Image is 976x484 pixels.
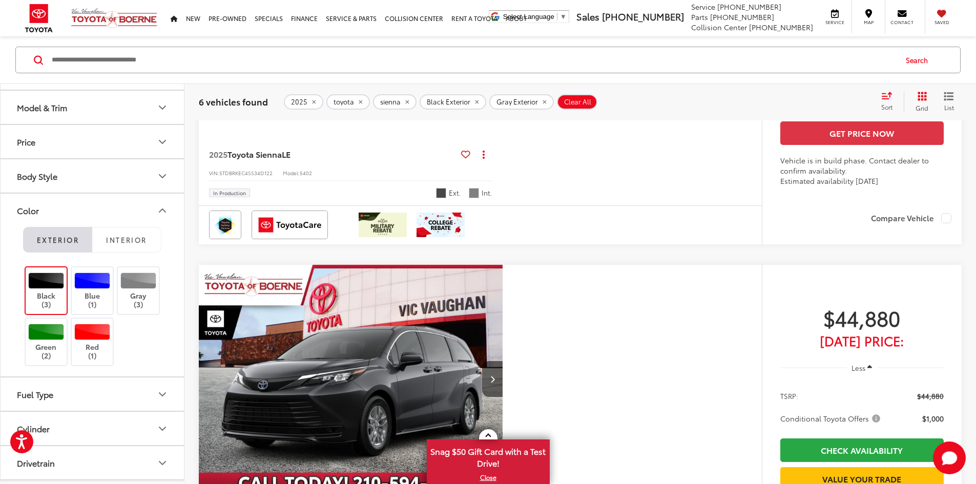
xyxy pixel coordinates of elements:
div: Price [156,136,169,148]
button: Less [847,359,878,377]
a: Select Language​ [503,13,567,20]
button: Fuel TypeFuel Type [1,377,185,411]
span: Interior [106,235,147,244]
button: Search [896,47,943,73]
span: Gray Exterior [496,97,538,106]
span: In Production [213,191,246,196]
label: Black (3) [26,272,67,309]
span: dropdown dots [483,150,485,158]
button: Conditional Toyota Offers [780,413,884,424]
a: 2025Toyota SiennaLE [209,149,457,160]
span: Service [691,2,715,12]
span: Grid [916,103,928,112]
span: Int. [482,188,492,198]
span: ▼ [560,13,567,20]
div: Model & Trim [17,102,67,112]
span: 6 vehicles found [199,95,268,107]
div: Fuel Type [156,388,169,400]
span: sienna [380,97,401,106]
span: TSRP: [780,391,798,401]
button: DrivetrainDrivetrain [1,446,185,479]
div: Drivetrain [17,458,55,468]
span: Black Exterior [427,97,470,106]
button: CylinderCylinder [1,412,185,445]
input: Search by Make, Model, or Keyword [51,48,896,72]
span: Ext. [449,188,461,198]
span: Saved [930,19,953,26]
span: VIN: [209,169,219,177]
span: List [944,102,954,111]
span: LE [282,148,290,160]
span: Magnetic Gray Metallic [436,188,446,198]
span: $1,000 [922,413,944,424]
button: Next image [482,361,503,397]
div: Body Style [156,170,169,182]
span: Snag $50 Gift Card with a Test Drive! [428,440,549,472]
span: 5402 [300,169,312,177]
span: $44,880 [917,391,944,401]
label: Blue (1) [72,272,113,309]
img: Toyota Safety Sense Vic Vaughan Toyota of Boerne Boerne TX [211,213,239,237]
div: Vehicle is in build phase. Contact dealer to confirm availability. Estimated availability [DATE] [780,155,944,186]
button: Select sort value [876,91,904,112]
span: Contact [890,19,913,26]
button: Body StyleBody Style [1,159,185,193]
span: [DATE] Price: [780,335,944,346]
img: /static/brand-toyota/National_Assets/toyota-military-rebate.jpeg?height=48 [359,213,407,237]
div: Cylinder [17,424,50,433]
div: Model & Trim [156,101,169,114]
label: Compare Vehicle [871,213,951,223]
span: Toyota Sienna [227,148,282,160]
label: Gray (3) [118,272,159,309]
button: Grid View [904,91,936,112]
span: 2025 [291,97,307,106]
div: Color [156,204,169,217]
button: List View [936,91,962,112]
img: /static/brand-toyota/National_Assets/toyota-college-grad.jpeg?height=48 [417,213,465,237]
span: Sort [881,102,892,111]
span: toyota [334,97,354,106]
button: remove sienna [373,94,417,109]
div: Color [17,205,39,215]
span: Model: [283,169,300,177]
button: remove toyota [326,94,370,109]
button: Toggle Chat Window [933,441,966,474]
span: Map [857,19,880,26]
a: Check Availability [780,438,944,461]
span: 2025 [209,148,227,160]
span: 5TDBRKEC4SS34D122 [219,169,273,177]
button: Actions [474,145,492,163]
button: Model & TrimModel & Trim [1,91,185,124]
button: remove Gray [489,94,554,109]
div: Cylinder [156,422,169,434]
button: Clear All [557,94,597,109]
span: Collision Center [691,22,747,32]
span: Clear All [564,97,591,106]
button: ColorColor [1,194,185,227]
span: [PHONE_NUMBER] [602,10,684,23]
div: Body Style [17,171,57,181]
span: Parts [691,12,708,22]
span: Less [852,363,865,372]
div: Fuel Type [17,389,53,399]
label: Green (2) [26,324,67,360]
span: Sales [576,10,599,23]
button: PricePrice [1,125,185,158]
span: [PHONE_NUMBER] [710,12,774,22]
button: remove Black [420,94,486,109]
svg: Start Chat [933,441,966,474]
span: [PHONE_NUMBER] [749,22,813,32]
span: $44,880 [780,305,944,330]
button: remove 2025 [284,94,323,109]
span: Conditional Toyota Offers [780,413,882,424]
div: Price [17,137,35,146]
button: Get Price Now [780,121,944,144]
img: ToyotaCare Vic Vaughan Toyota of Boerne Boerne TX [254,213,326,237]
label: Red (1) [72,324,113,360]
span: Select Language [503,13,554,20]
div: Drivetrain [156,456,169,469]
span: Gray Woven Fabric [469,188,479,198]
span: Service [823,19,846,26]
